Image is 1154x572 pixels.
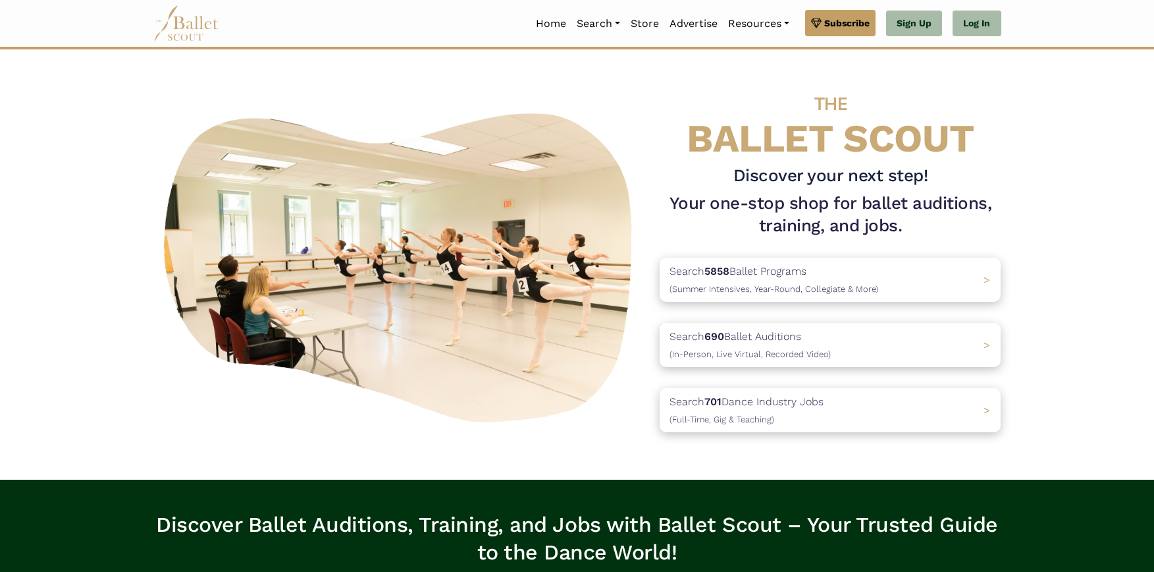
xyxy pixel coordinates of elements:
a: Search [571,10,625,38]
a: Search701Dance Industry Jobs(Full-Time, Gig & Teaching) > [660,388,1001,432]
b: 701 [704,395,721,408]
a: Search690Ballet Auditions(In-Person, Live Virtual, Recorded Video) > [660,323,1001,367]
h1: Your one-stop shop for ballet auditions, training, and jobs. [660,192,1001,237]
a: Log In [953,11,1001,37]
b: 5858 [704,265,729,277]
a: Store [625,10,664,38]
span: (In-Person, Live Virtual, Recorded Video) [669,349,831,359]
h4: BALLET SCOUT [660,76,1001,159]
b: 690 [704,330,724,343]
span: (Summer Intensives, Year-Round, Collegiate & More) [669,284,878,294]
a: Search5858Ballet Programs(Summer Intensives, Year-Round, Collegiate & More)> [660,258,1001,302]
span: (Full-Time, Gig & Teaching) [669,415,774,424]
p: Search Ballet Programs [669,263,878,297]
h3: Discover your next step! [660,165,1001,187]
p: Search Dance Industry Jobs [669,393,824,427]
a: Sign Up [886,11,942,37]
img: gem.svg [811,16,822,30]
a: Home [531,10,571,38]
h3: Discover Ballet Auditions, Training, and Jobs with Ballet Scout – Your Trusted Guide to the Dance... [153,511,1001,566]
span: > [984,273,990,286]
a: Subscribe [805,10,876,36]
a: Advertise [664,10,723,38]
a: Resources [723,10,795,38]
span: Subscribe [824,16,870,30]
span: > [984,339,990,351]
span: THE [814,93,847,115]
img: A group of ballerinas talking to each other in a ballet studio [153,99,650,430]
p: Search Ballet Auditions [669,328,831,362]
span: > [984,404,990,416]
